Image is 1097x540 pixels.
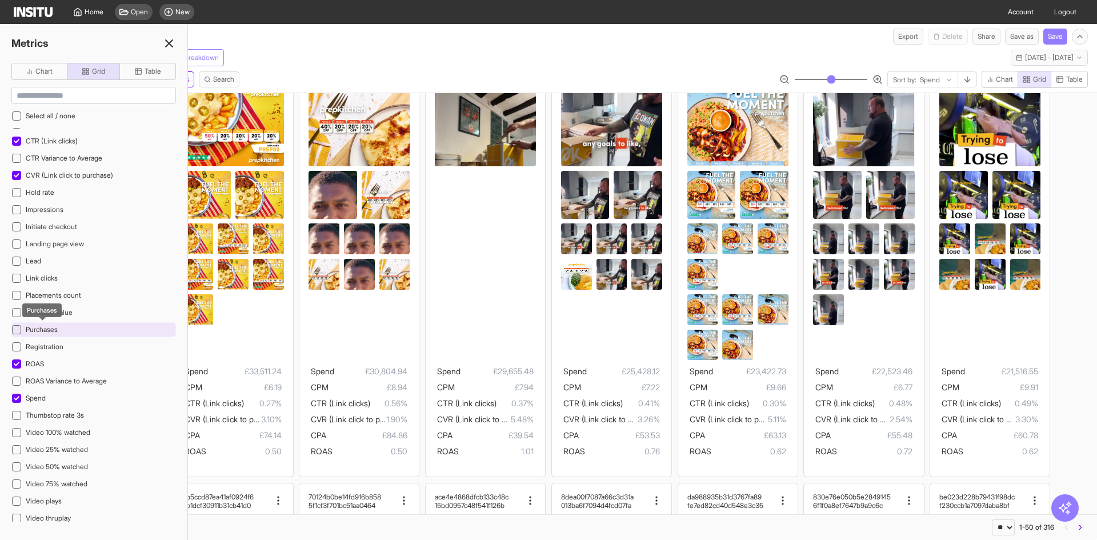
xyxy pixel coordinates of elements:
span: 0.62 [963,445,1038,458]
span: 1.90% [386,413,407,426]
span: CTR (Link clicks) [690,398,749,408]
h2: f230ccb1a7097daba8bf [939,501,1010,510]
span: CTR (Link clicks) [815,398,875,408]
span: CPA [690,430,705,440]
span: £30,804.94 [334,365,407,378]
button: Share [972,29,1000,45]
h2: 6b1dcf30911b31cb41d0 [182,501,251,510]
span: CPM [437,382,455,392]
span: 0.76 [585,445,660,458]
span: Spend [26,394,46,403]
span: CVR (Link click to purchase) [311,414,411,424]
span: 0.56% [370,397,407,410]
span: Grid [1033,75,1046,84]
span: Initiate checkout [26,222,77,231]
span: £6.77 [833,381,912,394]
span: 3.10% [261,413,282,426]
span: Video thruplay [26,514,71,523]
span: 0.37% [497,397,534,410]
span: Lead [26,257,41,266]
div: 8dea00f7087a66c3d31a013ba6f7094d4fcd07fa [561,493,648,510]
span: CPM [942,382,959,392]
span: £9.91 [959,381,1038,394]
span: You cannot delete a preset report. [928,29,968,45]
span: [DATE] - [DATE] [1025,53,1074,62]
h2: 15bd0957c48f541f126b [435,501,505,510]
span: £6.19 [202,381,281,394]
span: 0.50 [333,445,407,458]
span: CPA [563,430,579,440]
span: Placements count [26,291,81,299]
span: £74.14 [200,429,281,442]
span: £9.66 [707,381,786,394]
span: CVR (Link click to purchase) [942,414,1042,424]
span: Hold rate [26,188,54,197]
div: ace4e4868dfcb133c48c15bd0957c48f541f126b [435,493,522,510]
span: Video 25% watched [26,445,88,454]
span: Purchase value [26,308,73,317]
div: 830e76e050b5e28491456f1f0a8ef7647b9a9c6c [813,493,900,510]
div: be023d228b79431f98dcf230ccb1a7097daba8bf [939,493,1027,510]
h2: 830e76e050b5e2849145 [813,493,891,501]
h2: 6f1f0a8ef7647b9a9c6c [813,501,883,510]
div: 1-50 of 316 [1019,523,1054,532]
span: Video 100% watched [26,428,90,437]
span: ROAS [185,446,206,456]
h2: ace4e4868dfcb133c48c [435,493,509,501]
span: 3.26% [638,413,660,426]
span: CVR (Link click to purchase) [26,171,113,179]
span: ROAS Variance to Average [26,377,107,385]
span: Landing page view [26,239,84,248]
span: Home [85,7,103,17]
span: Video 50% watched [26,462,88,471]
span: ROAS [26,359,44,368]
span: Table [145,67,161,76]
span: Video 75% watched [26,479,87,488]
span: Select all / none [26,111,75,121]
button: Export [893,29,923,45]
button: Grid [67,63,120,80]
span: 0.62 [711,445,786,458]
span: Purchase value [26,308,73,317]
span: Registration [26,342,63,351]
span: CTR (Link clicks) [437,398,497,408]
span: Sort by: [893,75,916,85]
span: Impressions [26,205,63,214]
span: 0.48% [875,397,912,410]
span: 1.01 [459,445,534,458]
span: Video thruplay [26,514,71,522]
span: Video plays [26,497,62,506]
span: Search [213,75,234,84]
span: Spend [942,366,965,376]
span: £23,422.73 [713,365,786,378]
span: ROAS [942,446,963,456]
h2: be023d228b79431f98dc [939,493,1015,501]
button: [DATE] - [DATE] [1011,50,1088,66]
span: CPA [311,430,326,440]
span: ROAS [690,446,711,456]
span: CVR (Link click to purchase) [185,414,285,424]
h2: 013ba6f7094d4fcd07fa [561,501,631,510]
button: Chart [11,63,67,80]
span: Link clicks [26,274,58,282]
span: £29,655.48 [461,365,534,378]
span: ROAS [437,446,459,456]
span: Spend [311,366,334,376]
span: Spend [815,366,839,376]
span: Thumbstop rate 3s [26,411,84,420]
span: Purchases [26,325,58,334]
button: Search [199,71,239,87]
span: 0.49% [1001,397,1038,410]
span: Spend [437,366,461,376]
span: CTR (Link clicks) [26,137,78,145]
span: 0.30% [749,397,786,410]
span: CPM [311,382,329,392]
button: Save as [1005,29,1039,45]
span: Add breakdown [170,53,219,62]
h2: da988935b31d3767fa89 [687,493,762,501]
span: Spend [26,394,46,402]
